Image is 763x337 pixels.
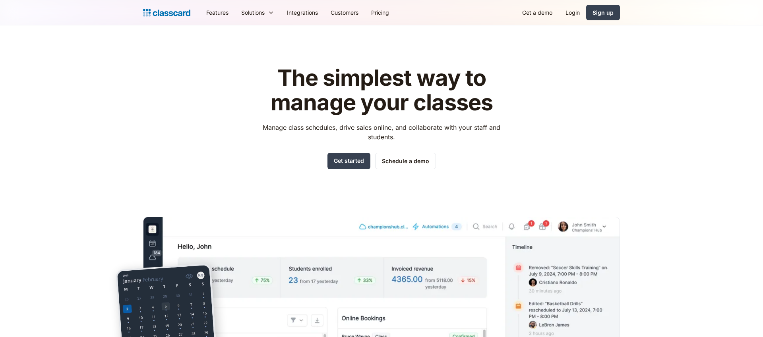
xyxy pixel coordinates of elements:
[256,123,508,142] p: Manage class schedules, drive sales online, and collaborate with your staff and students.
[324,4,365,21] a: Customers
[559,4,586,21] a: Login
[586,5,620,20] a: Sign up
[516,4,559,21] a: Get a demo
[281,4,324,21] a: Integrations
[241,8,265,17] div: Solutions
[593,8,614,17] div: Sign up
[143,7,190,18] a: home
[365,4,395,21] a: Pricing
[200,4,235,21] a: Features
[256,66,508,115] h1: The simplest way to manage your classes
[327,153,370,169] a: Get started
[375,153,436,169] a: Schedule a demo
[235,4,281,21] div: Solutions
